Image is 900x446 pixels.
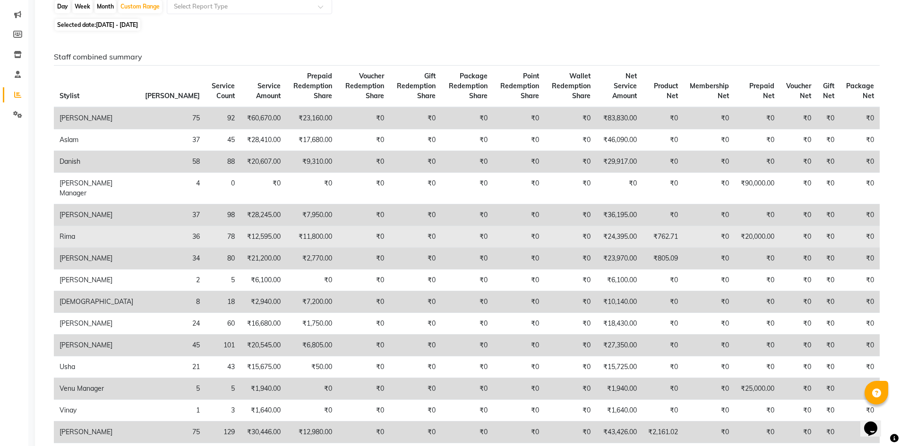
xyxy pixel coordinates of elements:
span: Stylist [60,92,79,100]
td: ₹0 [684,248,735,269]
td: ₹0 [840,204,880,226]
td: ₹60,670.00 [240,107,286,129]
td: ₹15,675.00 [240,356,286,378]
td: ₹15,725.00 [596,356,642,378]
td: ₹0 [493,291,545,313]
td: ₹0 [390,107,441,129]
td: ₹1,940.00 [240,378,286,400]
td: ₹6,100.00 [240,269,286,291]
h6: Staff combined summary [54,52,880,61]
td: ₹0 [840,421,880,443]
td: ₹0 [780,107,817,129]
td: ₹0 [643,269,684,291]
td: ₹1,640.00 [596,400,642,421]
td: ₹0 [338,151,390,173]
td: ₹0 [441,335,493,356]
span: Package Net [846,82,874,100]
td: ₹0 [684,335,735,356]
td: ₹0 [780,204,817,226]
td: ₹0 [545,129,596,151]
td: ₹0 [390,248,441,269]
td: ₹0 [643,356,684,378]
td: ₹0 [338,335,390,356]
td: Aslam [54,129,139,151]
td: ₹0 [545,313,596,335]
td: ₹0 [545,204,596,226]
td: ₹0 [441,378,493,400]
td: ₹23,970.00 [596,248,642,269]
span: Voucher Net [786,82,811,100]
td: ₹0 [840,226,880,248]
td: ₹90,000.00 [735,173,780,204]
td: ₹0 [643,335,684,356]
td: ₹0 [780,173,817,204]
td: 80 [206,248,241,269]
td: ₹0 [390,269,441,291]
span: Package Redemption Share [449,72,488,100]
td: 4 [139,173,206,204]
td: ₹0 [441,313,493,335]
td: ₹11,800.00 [286,226,338,248]
td: ₹0 [390,291,441,313]
td: ₹0 [493,204,545,226]
td: ₹0 [493,400,545,421]
td: ₹0 [735,421,780,443]
td: ₹0 [338,226,390,248]
td: ₹0 [780,291,817,313]
td: ₹0 [840,378,880,400]
td: ₹0 [338,421,390,443]
td: ₹0 [840,151,880,173]
td: ₹0 [596,173,642,204]
td: 37 [139,129,206,151]
td: ₹0 [493,313,545,335]
td: ₹1,750.00 [286,313,338,335]
td: ₹0 [735,204,780,226]
td: ₹1,940.00 [596,378,642,400]
span: Service Count [212,82,235,100]
td: ₹12,980.00 [286,421,338,443]
td: ₹0 [545,151,596,173]
span: [PERSON_NAME] [145,92,200,100]
td: ₹9,310.00 [286,151,338,173]
td: ₹0 [840,269,880,291]
td: ₹0 [817,226,840,248]
td: ₹43,426.00 [596,421,642,443]
td: ₹1,640.00 [240,400,286,421]
td: ₹0 [817,378,840,400]
td: ₹0 [817,291,840,313]
td: ₹0 [643,107,684,129]
td: ₹0 [240,173,286,204]
td: ₹0 [441,248,493,269]
td: 5 [206,269,241,291]
td: ₹0 [441,173,493,204]
td: ₹0 [545,291,596,313]
td: ₹0 [493,269,545,291]
td: Danish [54,151,139,173]
td: ₹25,000.00 [735,378,780,400]
td: [DEMOGRAPHIC_DATA] [54,291,139,313]
td: ₹0 [735,129,780,151]
td: ₹0 [493,421,545,443]
td: ₹0 [780,151,817,173]
td: ₹0 [643,400,684,421]
td: [PERSON_NAME] [54,269,139,291]
td: ₹0 [338,313,390,335]
td: ₹20,607.00 [240,151,286,173]
td: ₹0 [780,356,817,378]
td: [PERSON_NAME] [54,335,139,356]
td: ₹0 [338,356,390,378]
td: ₹0 [390,356,441,378]
td: ₹0 [441,400,493,421]
td: ₹0 [735,313,780,335]
td: ₹0 [817,421,840,443]
td: ₹0 [684,291,735,313]
td: ₹0 [817,269,840,291]
td: 24 [139,313,206,335]
td: 78 [206,226,241,248]
td: ₹762.71 [643,226,684,248]
td: ₹7,950.00 [286,204,338,226]
td: ₹0 [817,173,840,204]
td: ₹0 [780,129,817,151]
td: ₹0 [840,291,880,313]
td: ₹0 [780,248,817,269]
